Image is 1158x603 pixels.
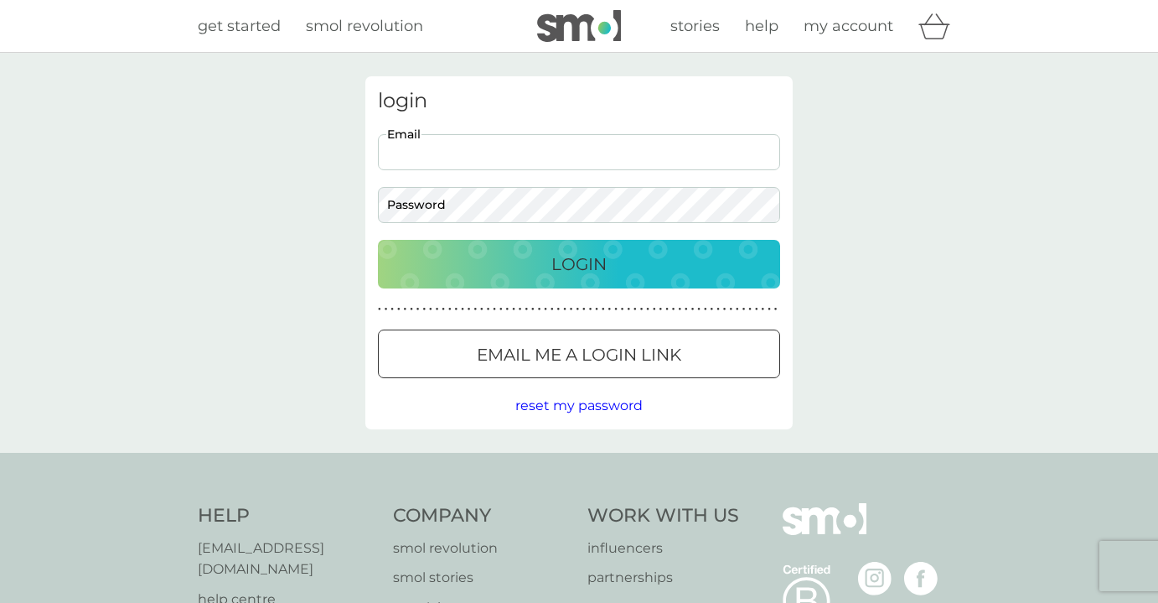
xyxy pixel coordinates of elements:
[404,305,407,314] p: ●
[378,240,780,289] button: Login
[646,305,649,314] p: ●
[582,305,586,314] p: ●
[672,305,675,314] p: ●
[537,10,621,42] img: smol
[745,17,778,35] span: help
[468,305,471,314] p: ●
[804,14,893,39] a: my account
[480,305,483,314] p: ●
[525,305,528,314] p: ●
[506,305,509,314] p: ●
[742,305,746,314] p: ●
[306,14,423,39] a: smol revolution
[678,305,681,314] p: ●
[589,305,592,314] p: ●
[487,305,490,314] p: ●
[804,17,893,35] span: my account
[748,305,752,314] p: ●
[783,503,866,560] img: smol
[570,305,573,314] p: ●
[704,305,707,314] p: ●
[429,305,432,314] p: ●
[198,17,281,35] span: get started
[393,567,571,589] a: smol stories
[587,538,739,559] a: influencers
[640,305,644,314] p: ●
[576,305,579,314] p: ●
[499,305,503,314] p: ●
[716,305,720,314] p: ●
[768,305,771,314] p: ●
[587,503,739,529] h4: Work With Us
[587,567,739,589] a: partnerships
[538,305,541,314] p: ●
[416,305,420,314] p: ●
[602,305,605,314] p: ●
[653,305,656,314] p: ●
[448,305,452,314] p: ●
[397,305,401,314] p: ●
[904,562,938,595] img: visit the smol Facebook page
[614,305,618,314] p: ●
[531,305,535,314] p: ●
[595,305,598,314] p: ●
[627,305,630,314] p: ●
[378,330,780,378] button: Email me a login link
[436,305,439,314] p: ●
[551,251,607,278] p: Login
[410,305,413,314] p: ●
[198,538,376,580] a: [EMAIL_ADDRESS][DOMAIN_NAME]
[198,14,281,39] a: get started
[729,305,732,314] p: ●
[665,305,669,314] p: ●
[685,305,688,314] p: ●
[697,305,700,314] p: ●
[633,305,637,314] p: ●
[691,305,695,314] p: ●
[442,305,445,314] p: ●
[393,503,571,529] h4: Company
[544,305,547,314] p: ●
[557,305,561,314] p: ●
[198,503,376,529] h4: Help
[711,305,714,314] p: ●
[422,305,426,314] p: ●
[858,562,892,595] img: visit the smol Instagram page
[378,305,381,314] p: ●
[385,305,388,314] p: ●
[477,341,681,368] p: Email me a login link
[493,305,496,314] p: ●
[755,305,758,314] p: ●
[670,14,720,39] a: stories
[659,305,663,314] p: ●
[455,305,458,314] p: ●
[563,305,566,314] p: ●
[918,9,960,43] div: basket
[621,305,624,314] p: ●
[762,305,765,314] p: ●
[519,305,522,314] p: ●
[306,17,423,35] span: smol revolution
[723,305,726,314] p: ●
[390,305,394,314] p: ●
[551,305,554,314] p: ●
[608,305,612,314] p: ●
[774,305,778,314] p: ●
[515,398,643,413] span: reset my password
[393,538,571,559] a: smol revolution
[745,14,778,39] a: help
[736,305,739,314] p: ●
[461,305,464,314] p: ●
[670,17,720,35] span: stories
[473,305,477,314] p: ●
[378,89,780,113] h3: login
[512,305,515,314] p: ●
[515,395,643,417] button: reset my password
